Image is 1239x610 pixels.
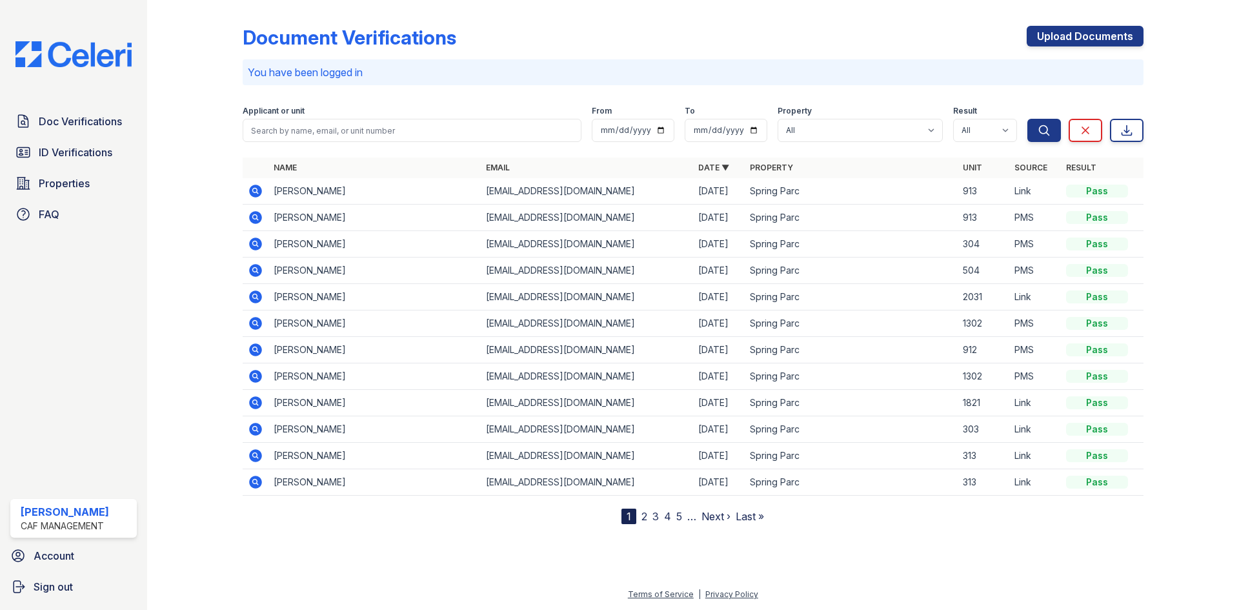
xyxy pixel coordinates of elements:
[958,310,1009,337] td: 1302
[958,284,1009,310] td: 2031
[5,574,142,600] a: Sign out
[481,363,693,390] td: [EMAIL_ADDRESS][DOMAIN_NAME]
[1066,211,1128,224] div: Pass
[39,114,122,129] span: Doc Verifications
[958,363,1009,390] td: 1302
[745,443,957,469] td: Spring Parc
[745,284,957,310] td: Spring Parc
[958,178,1009,205] td: 913
[268,205,481,231] td: [PERSON_NAME]
[693,337,745,363] td: [DATE]
[481,231,693,258] td: [EMAIL_ADDRESS][DOMAIN_NAME]
[248,65,1138,80] p: You have been logged in
[745,337,957,363] td: Spring Parc
[1009,390,1061,416] td: Link
[481,205,693,231] td: [EMAIL_ADDRESS][DOMAIN_NAME]
[268,178,481,205] td: [PERSON_NAME]
[481,284,693,310] td: [EMAIL_ADDRESS][DOMAIN_NAME]
[745,258,957,284] td: Spring Parc
[693,258,745,284] td: [DATE]
[1066,264,1128,277] div: Pass
[693,205,745,231] td: [DATE]
[750,163,793,172] a: Property
[1066,343,1128,356] div: Pass
[34,579,73,595] span: Sign out
[1066,317,1128,330] div: Pass
[1066,449,1128,462] div: Pass
[685,106,695,116] label: To
[243,106,305,116] label: Applicant or unit
[268,390,481,416] td: [PERSON_NAME]
[39,207,59,222] span: FAQ
[39,176,90,191] span: Properties
[745,390,957,416] td: Spring Parc
[693,390,745,416] td: [DATE]
[676,510,682,523] a: 5
[628,589,694,599] a: Terms of Service
[958,231,1009,258] td: 304
[1009,416,1061,443] td: Link
[698,163,729,172] a: Date ▼
[664,510,671,523] a: 4
[481,416,693,443] td: [EMAIL_ADDRESS][DOMAIN_NAME]
[693,284,745,310] td: [DATE]
[705,589,758,599] a: Privacy Policy
[745,363,957,390] td: Spring Parc
[958,390,1009,416] td: 1821
[21,520,109,533] div: CAF Management
[481,310,693,337] td: [EMAIL_ADDRESS][DOMAIN_NAME]
[745,416,957,443] td: Spring Parc
[963,163,982,172] a: Unit
[958,469,1009,496] td: 313
[1027,26,1143,46] a: Upload Documents
[1009,443,1061,469] td: Link
[736,510,764,523] a: Last »
[1066,163,1096,172] a: Result
[481,390,693,416] td: [EMAIL_ADDRESS][DOMAIN_NAME]
[1066,290,1128,303] div: Pass
[1009,258,1061,284] td: PMS
[268,258,481,284] td: [PERSON_NAME]
[1009,337,1061,363] td: PMS
[693,310,745,337] td: [DATE]
[10,170,137,196] a: Properties
[698,589,701,599] div: |
[592,106,612,116] label: From
[268,469,481,496] td: [PERSON_NAME]
[745,231,957,258] td: Spring Parc
[39,145,112,160] span: ID Verifications
[693,363,745,390] td: [DATE]
[5,41,142,67] img: CE_Logo_Blue-a8612792a0a2168367f1c8372b55b34899dd931a85d93a1a3d3e32e68fde9ad4.png
[1066,396,1128,409] div: Pass
[481,258,693,284] td: [EMAIL_ADDRESS][DOMAIN_NAME]
[268,337,481,363] td: [PERSON_NAME]
[1066,238,1128,250] div: Pass
[1009,231,1061,258] td: PMS
[958,258,1009,284] td: 504
[268,284,481,310] td: [PERSON_NAME]
[693,178,745,205] td: [DATE]
[701,510,730,523] a: Next ›
[778,106,812,116] label: Property
[958,416,1009,443] td: 303
[953,106,977,116] label: Result
[1009,178,1061,205] td: Link
[243,119,581,142] input: Search by name, email, or unit number
[243,26,456,49] div: Document Verifications
[745,205,957,231] td: Spring Parc
[745,469,957,496] td: Spring Parc
[10,139,137,165] a: ID Verifications
[693,416,745,443] td: [DATE]
[34,548,74,564] span: Account
[745,178,957,205] td: Spring Parc
[1009,284,1061,310] td: Link
[268,310,481,337] td: [PERSON_NAME]
[745,310,957,337] td: Spring Parc
[652,510,659,523] a: 3
[1009,310,1061,337] td: PMS
[958,443,1009,469] td: 313
[481,443,693,469] td: [EMAIL_ADDRESS][DOMAIN_NAME]
[481,469,693,496] td: [EMAIL_ADDRESS][DOMAIN_NAME]
[1066,423,1128,436] div: Pass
